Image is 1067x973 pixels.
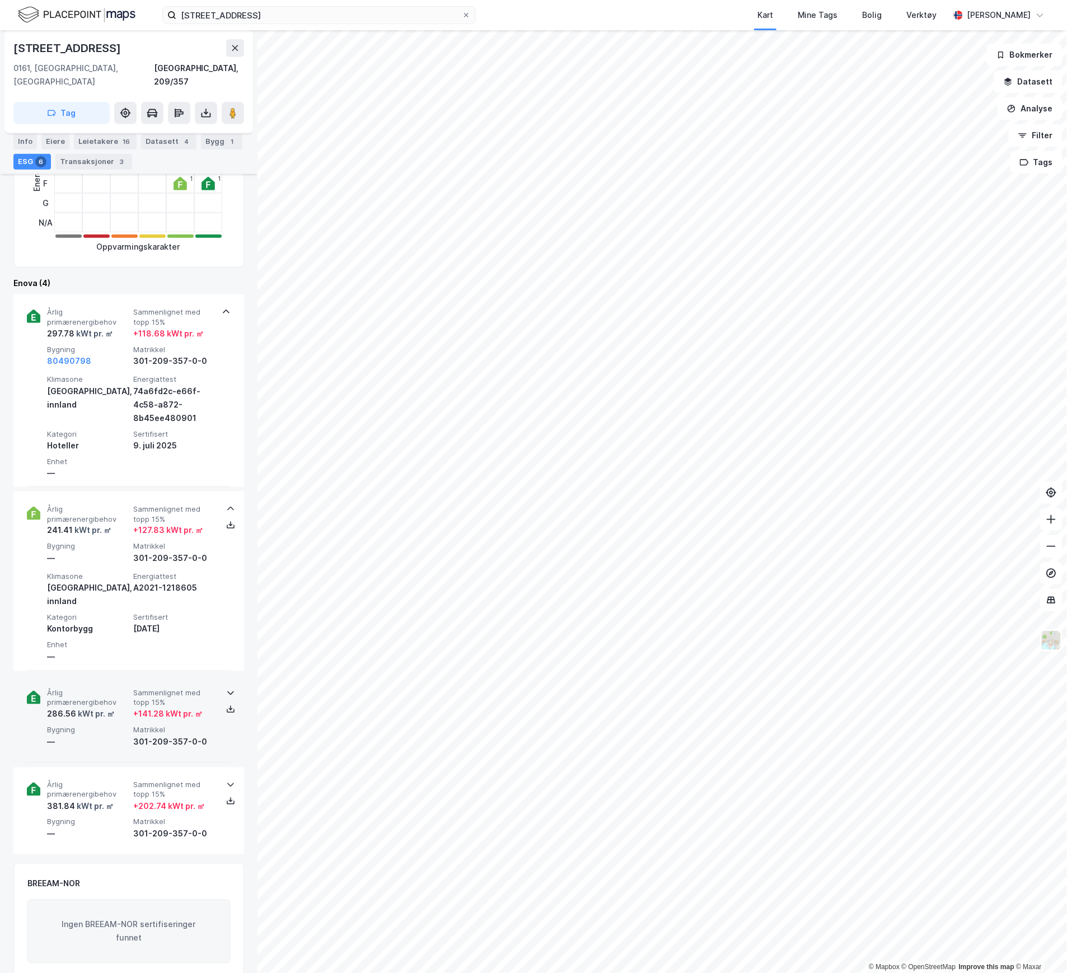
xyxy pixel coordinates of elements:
[907,8,937,22] div: Verktøy
[47,457,129,466] span: Enhet
[994,71,1063,93] button: Datasett
[133,542,215,551] span: Matrikkel
[133,354,215,368] div: 301-209-357-0-0
[47,689,129,708] span: Årlig primærenergibehov
[47,354,91,368] button: 80490798
[39,213,53,232] div: N/A
[863,8,882,22] div: Bolig
[181,135,192,147] div: 4
[133,385,215,425] div: 74a6fd2c-e66f-4c58-a872-8b45ee480901
[47,542,129,551] span: Bygning
[998,97,1063,120] button: Analyse
[959,963,1014,971] a: Improve this map
[47,327,113,340] div: 297.78
[39,174,53,193] div: F
[133,552,215,565] div: 301-209-357-0-0
[55,153,132,169] div: Transaksjoner
[218,175,221,182] div: 1
[133,439,215,452] div: 9. juli 2025
[133,623,215,636] div: [DATE]
[133,689,215,708] span: Sammenlignet med topp 15%
[39,193,53,213] div: G
[176,7,462,24] input: Søk på adresse, matrikkel, gårdeiere, leietakere eller personer
[47,345,129,354] span: Bygning
[27,900,230,963] div: Ingen BREEAM-NOR sertifiseringer funnet
[133,307,215,327] span: Sammenlignet med topp 15%
[133,375,215,384] span: Energiattest
[190,175,193,182] div: 1
[133,780,215,800] span: Sammenlignet med topp 15%
[47,439,129,452] div: Hoteller
[47,780,129,800] span: Årlig primærenergibehov
[987,44,1063,66] button: Bokmerker
[47,623,129,636] div: Kontorbygg
[47,708,115,721] div: 286.56
[27,877,80,891] div: BREEAM-NOR
[1041,630,1062,651] img: Z
[47,429,129,439] span: Kategori
[133,504,215,524] span: Sammenlignet med topp 15%
[74,133,137,149] div: Leietakere
[757,8,773,22] div: Kart
[41,133,69,149] div: Eiere
[47,613,129,623] span: Kategori
[1010,151,1063,174] button: Tags
[47,504,129,524] span: Årlig primærenergibehov
[133,429,215,439] span: Sertifisert
[47,307,129,327] span: Årlig primærenergibehov
[47,552,129,565] div: —
[133,736,215,749] div: 301-209-357-0-0
[133,708,203,721] div: + 141.28 kWt pr. ㎡
[75,800,114,813] div: kWt pr. ㎡
[76,708,115,721] div: kWt pr. ㎡
[47,582,129,609] div: [GEOGRAPHIC_DATA], innland
[47,466,129,480] div: —
[13,133,37,149] div: Info
[133,582,215,595] div: A2021-1218605
[133,726,215,735] span: Matrikkel
[74,327,113,340] div: kWt pr. ㎡
[97,240,180,254] div: Oppvarmingskarakter
[13,62,154,88] div: 0161, [GEOGRAPHIC_DATA], [GEOGRAPHIC_DATA]
[133,345,215,354] span: Matrikkel
[47,640,129,650] span: Enhet
[133,524,203,537] div: + 127.83 kWt pr. ㎡
[133,327,204,340] div: + 118.68 kWt pr. ㎡
[73,524,111,537] div: kWt pr. ㎡
[133,827,215,841] div: 301-209-357-0-0
[13,153,51,169] div: ESG
[227,135,238,147] div: 1
[47,375,129,384] span: Klimasone
[967,8,1031,22] div: [PERSON_NAME]
[47,385,129,411] div: [GEOGRAPHIC_DATA], innland
[141,133,196,149] div: Datasett
[120,135,132,147] div: 16
[13,102,110,124] button: Tag
[47,800,114,813] div: 381.84
[1011,919,1067,973] div: Kontrollprogram for chat
[47,736,129,749] div: —
[798,8,838,22] div: Mine Tags
[1009,124,1063,147] button: Filter
[154,62,244,88] div: [GEOGRAPHIC_DATA], 209/357
[47,827,129,841] div: —
[133,817,215,827] span: Matrikkel
[902,963,956,971] a: OpenStreetMap
[13,39,123,57] div: [STREET_ADDRESS]
[201,133,242,149] div: Bygg
[133,800,205,813] div: + 202.74 kWt pr. ㎡
[133,613,215,623] span: Sertifisert
[47,651,129,664] div: —
[116,156,128,167] div: 3
[133,572,215,582] span: Energiattest
[869,963,900,971] a: Mapbox
[47,817,129,827] span: Bygning
[47,524,111,537] div: 241.41
[1011,919,1067,973] iframe: Chat Widget
[13,277,244,290] div: Enova (4)
[18,5,135,25] img: logo.f888ab2527a4732fd821a326f86c7f29.svg
[47,726,129,735] span: Bygning
[35,156,46,167] div: 6
[47,572,129,582] span: Klimasone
